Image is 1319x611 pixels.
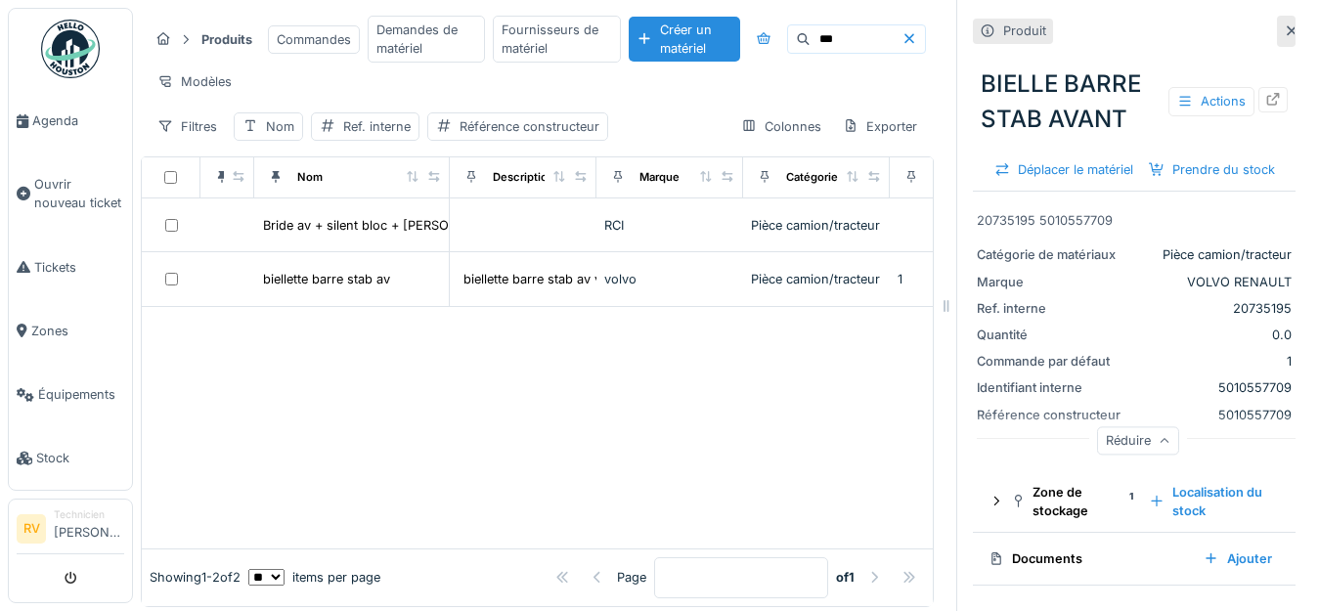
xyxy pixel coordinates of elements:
[977,211,1292,230] div: 20735195 5010557709
[149,112,226,141] div: Filtres
[493,169,554,186] div: Description
[751,216,882,235] div: Pièce camion/tracteur
[493,16,622,63] div: Fournisseurs de matériel
[987,156,1141,183] div: Déplacer le matériel
[38,385,124,404] span: Équipements
[977,406,1123,424] div: Référence constructeur
[460,117,599,136] div: Référence constructeur
[1141,156,1283,183] div: Prendre du stock
[604,270,735,288] div: volvo
[1012,483,1133,520] div: Zone de stockage
[463,270,646,288] div: biellette barre stab av volvo fm
[36,449,124,467] span: Stock
[786,169,838,186] div: Catégorie
[34,258,124,277] span: Tickets
[1168,87,1254,115] div: Actions
[639,169,680,186] div: Marque
[263,216,507,235] div: Bride av + silent bloc + [PERSON_NAME]
[1131,406,1292,424] div: 5010557709
[977,273,1123,291] div: Marque
[297,169,323,186] div: Nom
[977,326,1123,344] div: Quantité
[194,30,260,49] strong: Produits
[1131,273,1292,291] div: VOLVO RENAULT
[981,541,1288,577] summary: DocumentsAjouter
[751,270,882,288] div: Pièce camion/tracteur
[248,568,380,587] div: items per page
[54,507,124,522] div: Technicien
[1003,22,1046,40] div: Produit
[732,112,830,141] div: Colonnes
[1141,479,1280,524] div: Localisation du stock
[1131,378,1292,397] div: 5010557709
[1131,299,1292,318] div: 20735195
[1131,245,1292,264] div: Pièce camion/tracteur
[977,245,1123,264] div: Catégorie de matériaux
[9,89,132,153] a: Agenda
[973,59,1296,145] div: BIELLE BARRE STAB AVANT
[977,352,1123,371] div: Commande par défaut
[977,299,1123,318] div: Ref. interne
[834,112,926,141] div: Exporter
[149,67,241,96] div: Modèles
[9,153,132,235] a: Ouvrir nouveau ticket
[9,299,132,363] a: Zones
[617,568,646,587] div: Page
[34,175,124,212] span: Ouvrir nouveau ticket
[989,549,1188,568] div: Documents
[17,507,124,554] a: RV Technicien[PERSON_NAME]
[32,111,124,130] span: Agenda
[368,16,485,63] div: Demandes de matériel
[263,270,390,288] div: biellette barre stab av
[9,236,132,299] a: Tickets
[54,507,124,549] li: [PERSON_NAME]
[266,117,294,136] div: Nom
[981,479,1288,524] summary: Zone de stockage1Localisation du stock
[31,322,124,340] span: Zones
[977,378,1123,397] div: Identifiant interne
[898,270,1029,288] div: 1
[150,568,241,587] div: Showing 1 - 2 of 2
[1196,546,1280,572] div: Ajouter
[1097,427,1179,456] div: Réduire
[41,20,100,78] img: Badge_color-CXgf-gQk.svg
[268,25,360,54] div: Commandes
[1131,326,1292,344] div: 0.0
[629,17,739,62] div: Créer un matériel
[343,117,411,136] div: Ref. interne
[17,514,46,544] li: RV
[836,568,855,587] strong: of 1
[604,216,735,235] div: RCI
[9,363,132,426] a: Équipements
[9,426,132,490] a: Stock
[1131,352,1292,371] div: 1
